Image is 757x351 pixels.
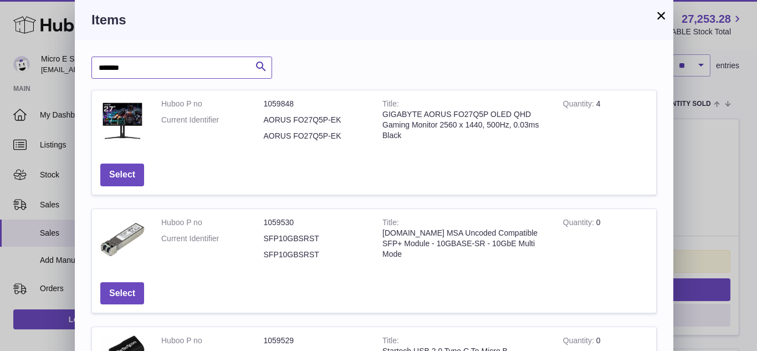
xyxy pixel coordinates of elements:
[563,218,596,230] strong: Quantity
[563,99,596,111] strong: Quantity
[382,99,399,111] strong: Title
[382,109,546,141] div: GIGABYTE AORUS FO27Q5P OLED QHD Gaming Monitor 2560 x 1440, 500Hz, 0.03ms Black
[264,115,366,125] dd: AORUS FO27Q5P-EK
[555,209,656,274] td: 0
[264,250,366,260] dd: SFP10GBSRST
[161,99,264,109] dt: Huboo P no
[264,99,366,109] dd: 1059848
[100,164,144,186] button: Select
[161,115,264,125] dt: Current Identifier
[382,228,546,260] div: [DOMAIN_NAME] MSA Uncoded Compatible SFP+ Module - 10GBASE-SR - 10GbE Multi Mode
[161,217,264,228] dt: Huboo P no
[91,11,657,29] h3: Items
[100,99,145,143] img: GIGABYTE AORUS FO27Q5P OLED QHD Gaming Monitor 2560 x 1440, 500Hz, 0.03ms Black
[555,90,656,155] td: 4
[264,217,366,228] dd: 1059530
[264,131,366,141] dd: AORUS FO27Q5P-EK
[100,282,144,305] button: Select
[161,233,264,244] dt: Current Identifier
[161,335,264,346] dt: Huboo P no
[382,336,399,348] strong: Title
[264,233,366,244] dd: SFP10GBSRST
[563,336,596,348] strong: Quantity
[264,335,366,346] dd: 1059529
[100,217,145,262] img: StarTech.com MSA Uncoded Compatible SFP+ Module - 10GBASE-SR - 10GbE Multi Mode
[654,9,668,22] button: ×
[382,218,399,230] strong: Title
